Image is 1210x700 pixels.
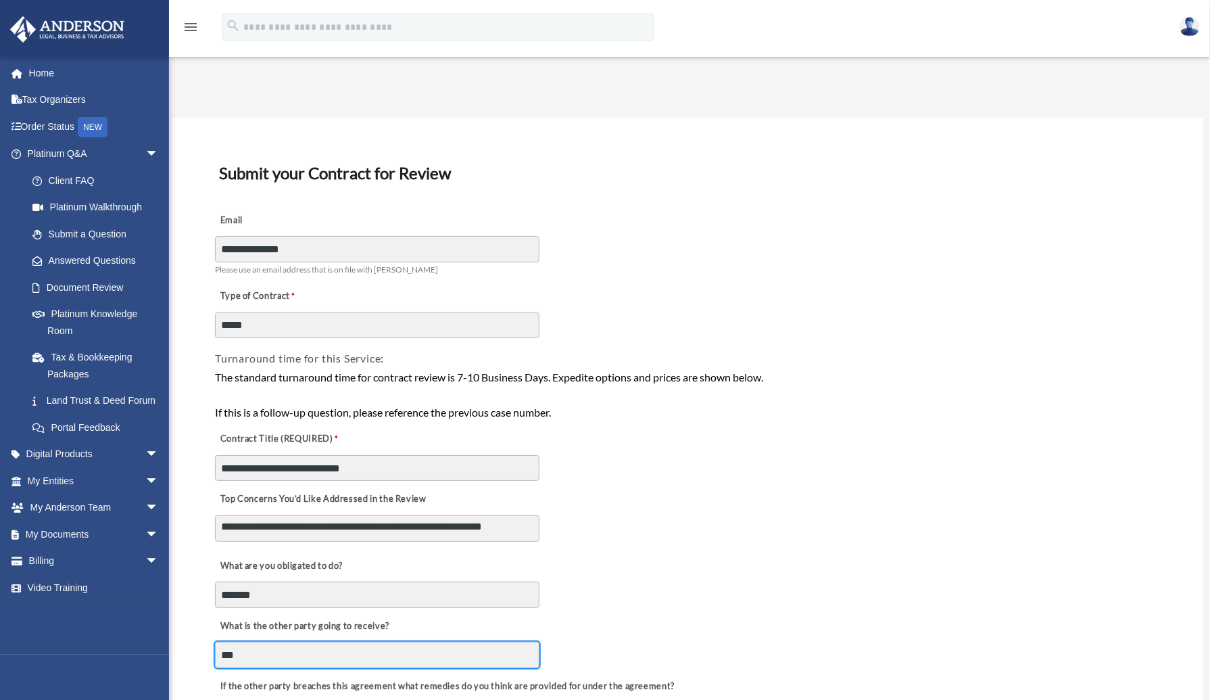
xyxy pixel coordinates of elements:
span: arrow_drop_down [145,521,172,549]
div: NEW [78,117,107,137]
a: Client FAQ [19,167,179,194]
i: menu [183,19,199,35]
span: arrow_drop_down [145,441,172,469]
span: arrow_drop_down [145,494,172,522]
a: menu [183,24,199,35]
a: Order StatusNEW [9,113,179,141]
a: My Documentsarrow_drop_down [9,521,179,548]
a: Portal Feedback [19,414,179,441]
label: What are you obligated to do? [215,557,350,576]
label: Type of Contract [215,287,350,306]
img: Anderson Advisors Platinum Portal [6,16,128,43]
a: Answered Questions [19,248,179,275]
a: Platinum Knowledge Room [19,301,179,344]
label: Top Concerns You’d Like Addressed in the Review [215,490,430,509]
h3: Submit your Contract for Review [214,159,1162,187]
a: Submit a Question [19,220,179,248]
a: Billingarrow_drop_down [9,548,179,575]
label: Email [215,211,350,230]
span: arrow_drop_down [145,548,172,576]
span: Turnaround time for this Service: [215,352,384,365]
span: arrow_drop_down [145,467,172,495]
label: What is the other party going to receive? [215,617,393,636]
a: Land Trust & Deed Forum [19,388,179,415]
a: Video Training [9,574,179,601]
label: If the other party breaches this agreement what remedies do you think are provided for under the ... [215,677,678,696]
a: Platinum Walkthrough [19,194,179,221]
a: Document Review [19,274,172,301]
a: Tax Organizers [9,87,179,114]
a: My Entitiesarrow_drop_down [9,467,179,494]
i: search [226,18,241,33]
label: Contract Title (REQUIRED) [215,430,350,449]
span: Please use an email address that is on file with [PERSON_NAME] [215,264,438,275]
a: My Anderson Teamarrow_drop_down [9,494,179,521]
img: User Pic [1180,17,1200,37]
a: Home [9,60,179,87]
a: Platinum Q&Aarrow_drop_down [9,141,179,168]
span: arrow_drop_down [145,141,172,168]
div: The standard turnaround time for contract review is 7-10 Business Days. Expedite options and pric... [215,369,1161,421]
a: Digital Productsarrow_drop_down [9,441,179,468]
a: Tax & Bookkeeping Packages [19,344,179,388]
